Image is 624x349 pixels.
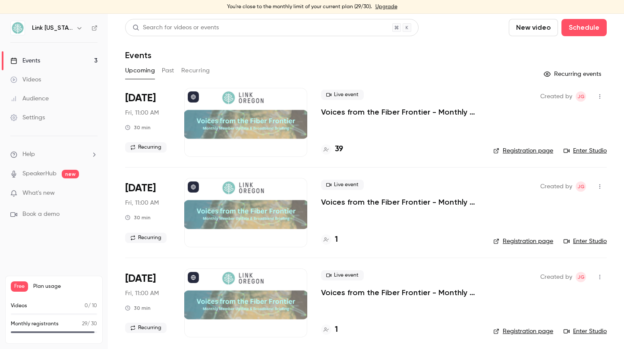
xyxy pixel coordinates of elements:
div: Videos [10,75,41,84]
span: JG [577,91,585,102]
h4: 1 [335,234,338,246]
span: Fri, 11:00 AM [125,289,159,298]
a: Upgrade [375,3,397,10]
span: JG [577,181,585,192]
a: Registration page [493,327,553,336]
span: Jerry Gaube [576,91,586,102]
span: 29 [82,321,87,327]
div: 30 min [125,305,151,312]
span: JG [577,272,585,282]
div: Search for videos or events [132,23,219,32]
button: Past [162,64,174,78]
img: Link Oregon [11,21,25,35]
span: Fri, 11:00 AM [125,109,159,117]
span: Jerry Gaube [576,181,586,192]
p: / 10 [85,302,97,310]
div: 30 min [125,214,151,221]
p: Videos [11,302,27,310]
button: Upcoming [125,64,155,78]
a: Voices from the Fiber Frontier - Monthly Member Update & Broadband Briefing [321,287,479,298]
p: / 30 [82,320,97,328]
a: Voices from the Fiber Frontier - Monthly Member Update & Broadband Briefing [321,197,479,207]
a: Registration page [493,146,553,155]
span: Recurring [125,233,167,243]
span: new [62,170,79,178]
div: Nov 21 Fri, 11:00 AM (America/Los Angeles) [125,268,170,337]
span: [DATE] [125,272,156,286]
div: Audience [10,94,49,103]
span: Live event [321,180,364,190]
iframe: Noticeable Trigger [87,190,98,197]
span: [DATE] [125,181,156,195]
h1: Events [125,50,151,60]
a: Enter Studio [564,146,607,155]
span: What's new [22,189,55,198]
span: Help [22,150,35,159]
a: Registration page [493,237,553,246]
span: Created by [540,91,572,102]
a: 39 [321,143,343,155]
button: Recurring [181,64,210,78]
span: Fri, 11:00 AM [125,199,159,207]
div: Events [10,56,40,65]
span: Created by [540,181,572,192]
button: Recurring events [540,67,607,81]
span: Jerry Gaube [576,272,586,282]
span: Created by [540,272,572,282]
h6: Link [US_STATE] [32,24,72,32]
button: New video [509,19,558,36]
li: help-dropdown-opener [10,150,98,159]
div: Sep 19 Fri, 11:00 AM (America/Los Angeles) [125,88,170,157]
div: 30 min [125,124,151,131]
a: Enter Studio [564,237,607,246]
span: 0 [85,303,88,308]
span: Plan usage [33,283,97,290]
span: Book a demo [22,210,60,219]
h4: 39 [335,143,343,155]
span: Free [11,281,28,292]
a: Voices from the Fiber Frontier - Monthly Member Update & Broadband Briefing [321,107,479,117]
span: [DATE] [125,91,156,105]
div: Settings [10,113,45,122]
span: Live event [321,90,364,100]
button: Schedule [561,19,607,36]
p: Monthly registrants [11,320,59,328]
div: Oct 17 Fri, 11:00 AM (America/Los Angeles) [125,178,170,247]
h4: 1 [335,324,338,336]
span: Recurring [125,323,167,333]
span: Recurring [125,142,167,153]
span: Live event [321,270,364,280]
a: 1 [321,324,338,336]
a: 1 [321,234,338,246]
a: SpeakerHub [22,169,57,178]
a: Enter Studio [564,327,607,336]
